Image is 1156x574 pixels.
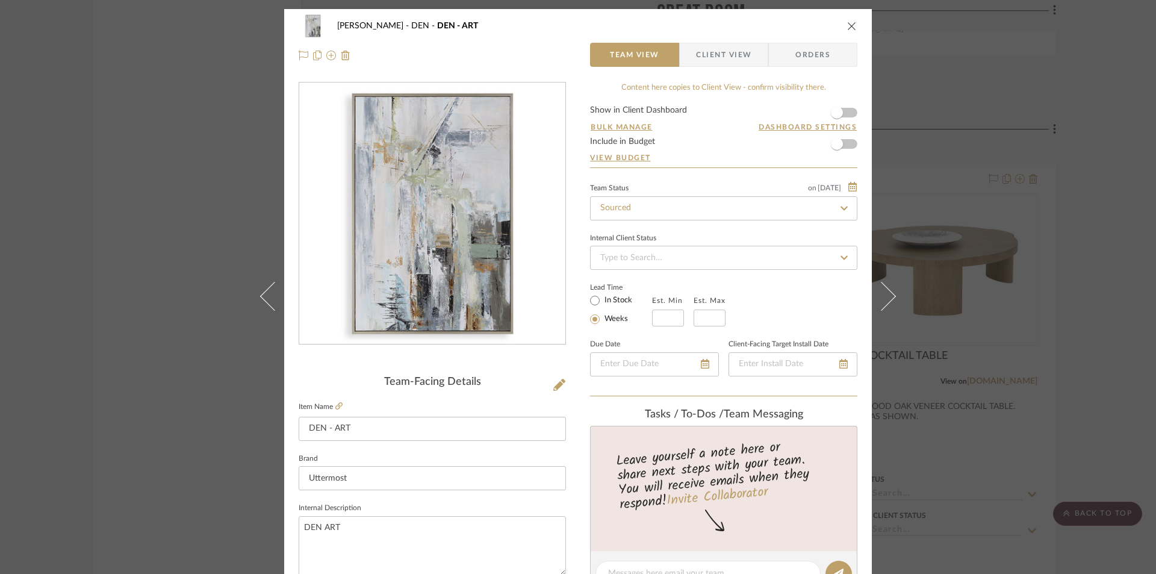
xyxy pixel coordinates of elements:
[729,352,857,376] input: Enter Install Date
[590,408,857,422] div: team Messaging
[808,184,816,192] span: on
[341,51,350,60] img: Remove from project
[590,293,652,326] mat-radio-group: Select item type
[590,352,719,376] input: Enter Due Date
[299,505,361,511] label: Internal Description
[652,296,683,305] label: Est. Min
[645,409,724,420] span: Tasks / To-Dos /
[590,186,629,192] div: Team Status
[437,22,478,30] span: DEN - ART
[302,83,563,345] img: b31cee6e-476e-4cf5-9ea2-e810b930f695_436x436.jpg
[299,14,328,38] img: b31cee6e-476e-4cf5-9ea2-e810b930f695_48x40.jpg
[758,122,857,133] button: Dashboard Settings
[694,296,726,305] label: Est. Max
[590,282,652,293] label: Lead Time
[299,402,343,412] label: Item Name
[337,22,411,30] span: [PERSON_NAME]
[589,434,859,515] div: Leave yourself a note here or share next steps with your team. You will receive emails when they ...
[590,196,857,220] input: Type to Search…
[729,342,828,348] label: Client-Facing Target Install Date
[299,417,566,441] input: Enter Item Name
[666,482,769,512] a: Invite Collaborator
[590,246,857,270] input: Type to Search…
[590,236,656,242] div: Internal Client Status
[610,43,659,67] span: Team View
[602,295,632,306] label: In Stock
[590,342,620,348] label: Due Date
[696,43,751,67] span: Client View
[602,314,628,325] label: Weeks
[299,83,565,345] div: 0
[299,376,566,389] div: Team-Facing Details
[411,22,437,30] span: DEN
[590,82,857,94] div: Content here copies to Client View - confirm visibility there.
[590,153,857,163] a: View Budget
[847,20,857,31] button: close
[782,43,844,67] span: Orders
[816,184,842,192] span: [DATE]
[299,456,318,462] label: Brand
[590,122,653,133] button: Bulk Manage
[299,466,566,490] input: Enter Brand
